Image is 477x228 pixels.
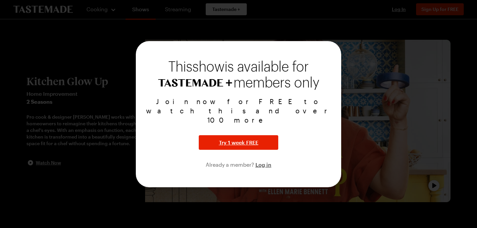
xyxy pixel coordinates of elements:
[199,135,278,150] button: Try 1 week FREE
[206,161,255,168] span: Already a member?
[144,97,333,125] p: Join now for FREE to watch this and over 100 more
[168,60,309,74] span: This show is available for
[158,79,232,87] img: Tastemade+
[219,139,258,146] span: Try 1 week FREE
[255,160,271,168] button: Log in
[234,76,319,90] span: members only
